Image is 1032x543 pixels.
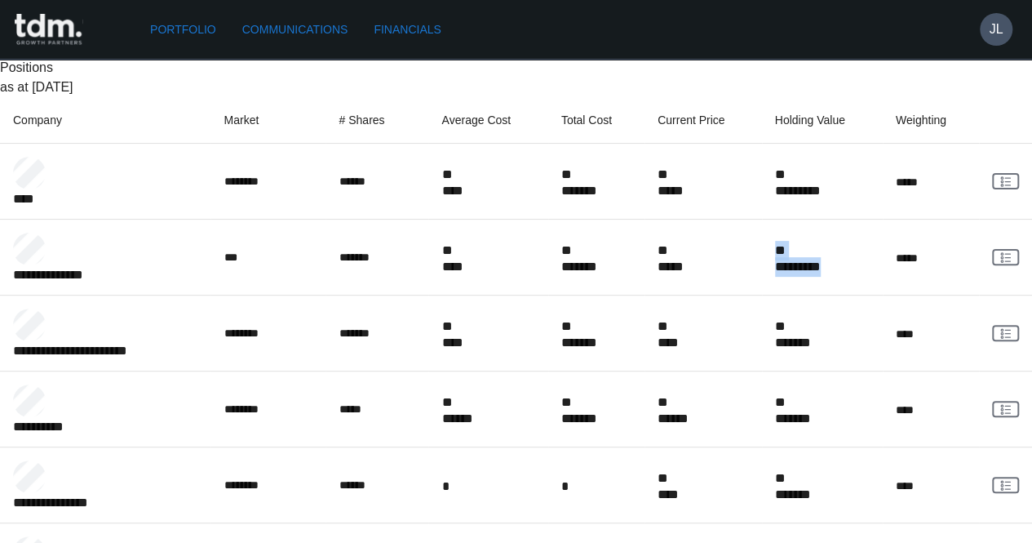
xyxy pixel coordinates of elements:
[762,97,883,144] th: Holding Value
[992,325,1019,341] a: View Client Communications
[144,15,223,45] a: Portfolio
[992,477,1019,493] a: View Client Communications
[980,13,1012,46] button: JL
[1001,252,1010,261] g: rgba(16, 24, 40, 0.6
[1001,480,1010,489] g: rgba(16, 24, 40, 0.6
[992,173,1019,189] a: View Client Communications
[367,15,447,45] a: Financials
[992,401,1019,417] a: View Client Communications
[326,97,428,144] th: # Shares
[1001,328,1010,337] g: rgba(16, 24, 40, 0.6
[548,97,644,144] th: Total Cost
[236,15,355,45] a: Communications
[992,249,1019,265] a: View Client Communications
[1001,404,1010,413] g: rgba(16, 24, 40, 0.6
[428,97,547,144] th: Average Cost
[990,20,1003,39] h6: JL
[644,97,762,144] th: Current Price
[1001,176,1010,185] g: rgba(16, 24, 40, 0.6
[210,97,326,144] th: Market
[883,97,979,144] th: Weighting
